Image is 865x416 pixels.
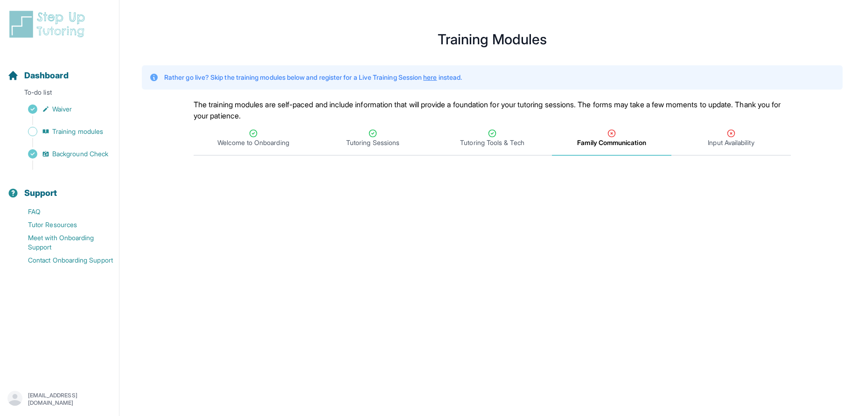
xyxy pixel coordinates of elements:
[577,138,646,147] span: Family Communication
[52,149,108,159] span: Background Check
[7,205,119,218] a: FAQ
[24,187,57,200] span: Support
[7,231,119,254] a: Meet with Onboarding Support
[52,104,72,114] span: Waiver
[28,392,112,407] p: [EMAIL_ADDRESS][DOMAIN_NAME]
[4,88,115,101] p: To-do list
[52,127,103,136] span: Training modules
[7,254,119,267] a: Contact Onboarding Support
[7,125,119,138] a: Training modules
[4,172,115,203] button: Support
[7,218,119,231] a: Tutor Resources
[460,138,524,147] span: Tutoring Tools & Tech
[194,121,791,156] nav: Tabs
[7,103,119,116] a: Waiver
[194,99,791,121] p: The training modules are self-paced and include information that will provide a foundation for yo...
[346,138,399,147] span: Tutoring Sessions
[142,34,843,45] h1: Training Modules
[164,73,462,82] p: Rather go live? Skip the training modules below and register for a Live Training Session instead.
[423,73,437,81] a: here
[708,138,754,147] span: Input Availability
[217,138,289,147] span: Welcome to Onboarding
[7,69,69,82] a: Dashboard
[7,147,119,160] a: Background Check
[4,54,115,86] button: Dashboard
[24,69,69,82] span: Dashboard
[7,9,91,39] img: logo
[7,391,112,408] button: [EMAIL_ADDRESS][DOMAIN_NAME]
